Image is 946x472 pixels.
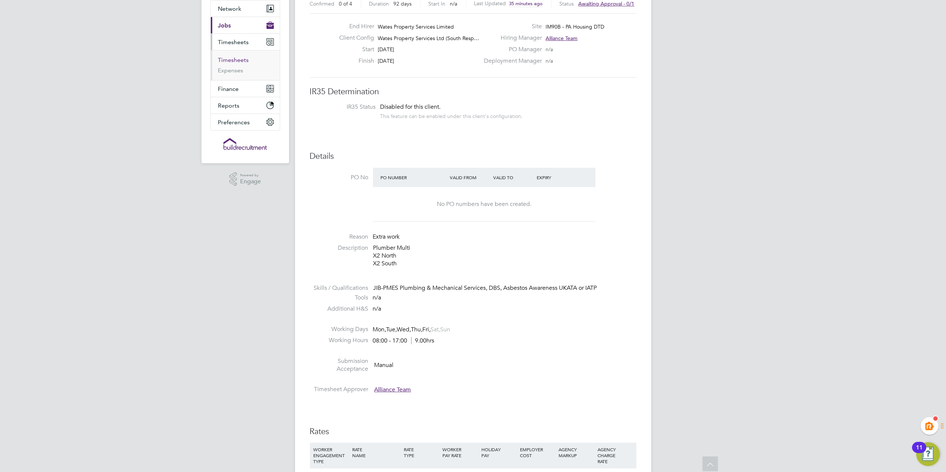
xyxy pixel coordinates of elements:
span: Sat, [431,326,441,333]
div: AGENCY MARKUP [557,443,596,462]
span: Finance [218,85,239,92]
label: Deployment Manager [479,57,542,65]
label: Description [310,244,369,252]
span: Tue, [386,326,397,333]
span: Powered by [240,172,261,178]
a: Expenses [218,67,243,74]
div: 11 [916,448,923,457]
span: n/a [373,305,382,312]
div: WORKER PAY RATE [441,443,479,462]
a: Timesheets [218,56,249,63]
h3: IR35 Determination [310,86,636,97]
img: buildrec-logo-retina.png [223,138,267,150]
label: Start In [429,0,446,7]
span: IM90B - PA Housing DTD [546,23,604,30]
label: Finish [333,57,374,65]
span: Timesheets [218,39,249,46]
span: Fri, [423,326,431,333]
span: Preferences [218,119,250,126]
button: Reports [211,97,280,114]
div: AGENCY CHARGE RATE [596,443,634,468]
span: Wates Property Services Ltd (South Resp… [378,35,479,42]
label: Status [560,0,574,7]
div: Valid From [448,171,491,184]
span: Reports [218,102,240,109]
button: Network [211,0,280,17]
div: No PO numbers have been created. [380,200,588,208]
span: Extra work [373,233,400,240]
div: Expiry [535,171,578,184]
div: Timesheets [211,50,280,80]
span: Mon, [373,326,386,333]
button: Preferences [211,114,280,130]
a: Powered byEngage [229,172,261,186]
span: 35 minutes ago [509,0,543,7]
button: Jobs [211,17,280,33]
span: Jobs [218,22,231,29]
span: [DATE] [378,58,394,64]
a: Go to home page [210,138,280,150]
span: Network [218,5,242,12]
h3: Details [310,151,636,162]
label: Reason [310,233,369,241]
span: 9.00hrs [411,337,435,344]
span: Manual [374,361,394,369]
button: Finance [211,81,280,97]
span: Wed, [397,326,411,333]
div: PO Number [379,171,448,184]
label: Confirmed [310,0,335,7]
label: Duration [369,0,389,7]
p: Plumber Multi X2 North X2 South [373,244,636,267]
button: Timesheets [211,34,280,50]
div: HOLIDAY PAY [479,443,518,462]
span: n/a [546,46,553,53]
label: PO Manager [479,46,542,53]
div: EMPLOYER COST [518,443,557,462]
label: Hiring Manager [479,34,542,42]
label: Working Hours [310,337,369,344]
span: Wates Property Services Limited [378,23,454,30]
div: RATE NAME [350,443,402,462]
span: n/a [450,0,458,7]
label: Skills / Qualifications [310,284,369,292]
label: IR35 Status [317,103,376,111]
label: Submission Acceptance [310,357,369,373]
span: [DATE] [378,46,394,53]
div: 08:00 - 17:00 [373,337,435,345]
label: Working Days [310,325,369,333]
label: Tools [310,294,369,302]
span: Thu, [411,326,423,333]
span: Alliance Team [546,35,577,42]
span: 92 days [394,0,412,7]
span: Alliance Team [374,386,411,393]
div: RATE TYPE [402,443,441,462]
div: WORKER ENGAGEMENT TYPE [312,443,350,468]
label: Timesheet Approver [310,386,369,393]
label: Site [479,23,542,30]
span: n/a [373,294,382,301]
label: Client Config [333,34,374,42]
label: Start [333,46,374,53]
button: Open Resource Center, 11 new notifications [916,442,940,466]
h3: Rates [310,426,636,437]
span: Disabled for this client. [380,103,441,111]
div: JIB-PMES Plumbing & Mechanical Services, DBS, Asbestos Awareness UKATA or IATP [373,284,636,292]
span: Engage [240,178,261,185]
span: n/a [546,58,553,64]
span: Awaiting approval - 0/1 [579,0,635,7]
div: Valid To [491,171,535,184]
span: Sun [441,326,451,333]
label: PO No [310,174,369,181]
label: Additional H&S [310,305,369,313]
div: This feature can be enabled under this client's configuration. [380,111,523,119]
label: End Hirer [333,23,374,30]
span: 0 of 4 [339,0,353,7]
